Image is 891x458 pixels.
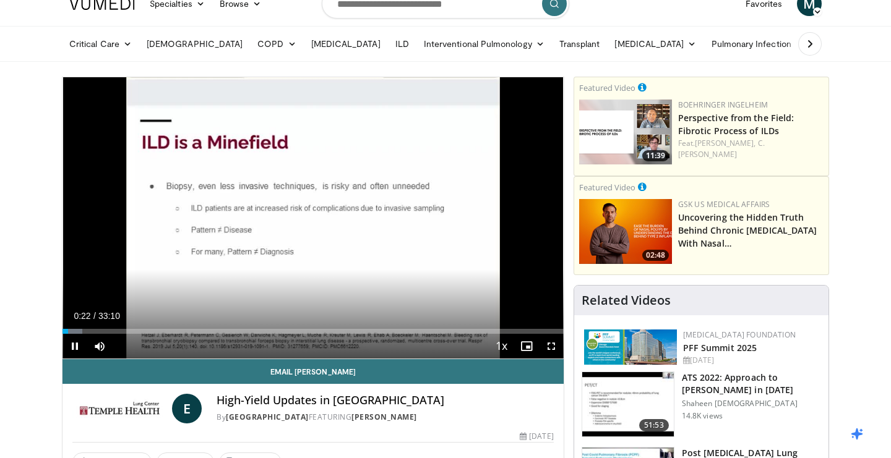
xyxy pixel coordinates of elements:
h4: High-Yield Updates in [GEOGRAPHIC_DATA] [217,394,553,407]
div: [DATE] [520,431,553,442]
span: 0:22 [74,311,90,321]
div: Progress Bar [62,329,564,334]
button: Mute [87,334,112,358]
a: PFF Summit 2025 [683,342,757,354]
button: Enable picture-in-picture mode [514,334,539,358]
div: By FEATURING [217,412,553,423]
img: d04c7a51-d4f2-46f9-936f-c139d13e7fbe.png.150x105_q85_crop-smart_upscale.png [579,199,672,264]
a: [MEDICAL_DATA] Foundation [683,329,796,340]
a: COPD [250,32,303,56]
a: [GEOGRAPHIC_DATA] [226,412,309,422]
a: Pulmonary Infection [704,32,811,56]
a: Email [PERSON_NAME] [62,359,564,384]
small: Featured Video [579,182,635,193]
span: 51:53 [639,419,669,431]
img: 84d5d865-2f25-481a-859d-520685329e32.png.150x105_q85_autocrop_double_scale_upscale_version-0.2.png [584,329,677,365]
a: [PERSON_NAME], [695,138,755,148]
a: Boehringer Ingelheim [678,100,768,110]
a: [MEDICAL_DATA] [304,32,388,56]
h3: ATS 2022: Approach to [PERSON_NAME] in [DATE] [682,371,821,396]
a: ILD [388,32,416,56]
a: Critical Care [62,32,139,56]
span: 33:10 [98,311,120,321]
small: Featured Video [579,82,635,93]
a: Perspective from the Field: Fibrotic Process of ILDs [678,112,794,137]
h4: Related Videos [582,293,671,308]
a: [DEMOGRAPHIC_DATA] [139,32,250,56]
a: Interventional Pulmonology [416,32,552,56]
p: 14.8K views [682,411,723,421]
img: 0d260a3c-dea8-4d46-9ffd-2859801fb613.png.150x105_q85_crop-smart_upscale.png [579,100,672,164]
button: Fullscreen [539,334,564,358]
img: 5903cf87-07ec-4ec6-b228-01333f75c79d.150x105_q85_crop-smart_upscale.jpg [582,372,674,436]
button: Pause [62,334,87,358]
a: [PERSON_NAME] [351,412,417,422]
button: Playback Rate [489,334,514,358]
p: Shaheen [DEMOGRAPHIC_DATA] [682,399,821,409]
a: C. [PERSON_NAME] [678,138,765,159]
img: Temple Lung Center [72,394,167,423]
span: 02:48 [642,250,669,261]
a: 11:39 [579,100,672,164]
a: E [172,394,202,423]
a: Uncovering the Hidden Truth Behind Chronic [MEDICAL_DATA] With Nasal… [678,211,817,249]
a: GSK US Medical Affairs [678,199,770,210]
div: [DATE] [683,355,819,366]
button: Get ChatGPT Summary (Ctrl+J) [845,422,869,446]
span: / [93,311,96,321]
div: Feat. [678,138,824,160]
a: 02:48 [579,199,672,264]
a: Transplant [552,32,608,56]
span: 11:39 [642,150,669,161]
a: 51:53 ATS 2022: Approach to [PERSON_NAME] in [DATE] Shaheen [DEMOGRAPHIC_DATA] 14.8K views [582,371,821,437]
a: [MEDICAL_DATA] [607,32,704,56]
video-js: Video Player [62,77,564,359]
